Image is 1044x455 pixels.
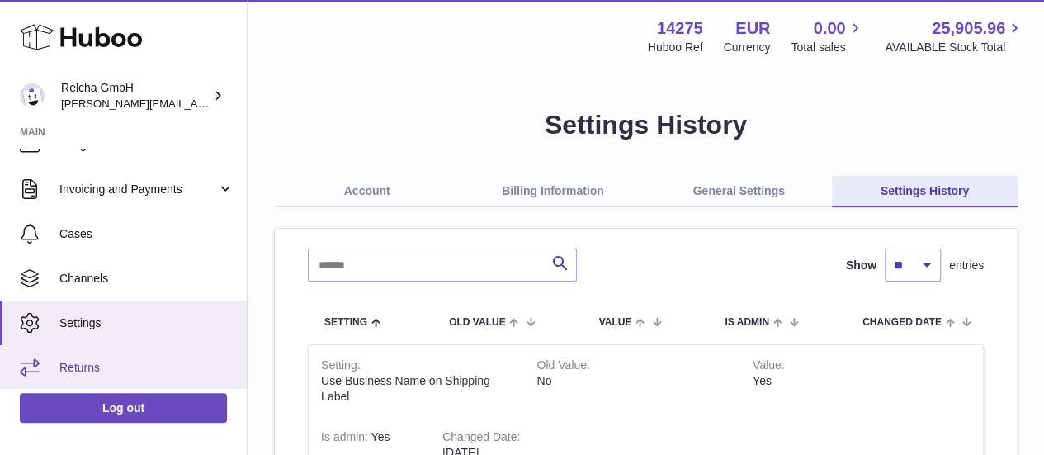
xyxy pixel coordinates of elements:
[646,176,832,207] a: General Settings
[536,373,727,389] div: No
[274,107,1018,143] h1: Settings History
[20,393,227,423] a: Log out
[59,315,234,331] span: Settings
[648,40,703,55] div: Huboo Ref
[59,182,217,197] span: Invoicing and Payments
[321,358,360,376] strong: Setting
[657,17,703,40] strong: 14275
[735,17,770,40] strong: EUR
[61,80,210,111] div: Relcha GmbH
[20,83,45,108] img: rachel@consultprestige.com
[725,317,769,328] span: Is admin
[791,40,864,55] span: Total sales
[753,358,785,376] strong: Value
[753,373,943,389] div: Yes
[949,258,984,273] span: entries
[536,358,589,376] strong: Old Value
[274,176,460,207] a: Account
[885,17,1024,55] a: 25,905.96 AVAILABLE Stock Total
[324,317,367,328] span: Setting
[59,271,234,287] span: Channels
[724,40,771,55] div: Currency
[791,17,864,55] a: 0.00 Total sales
[449,317,505,328] span: Old Value
[846,258,876,273] label: Show
[371,430,390,443] span: Yes
[59,226,234,242] span: Cases
[442,430,520,448] strong: Changed Date
[932,17,1005,40] span: 25,905.96
[61,97,331,110] span: [PERSON_NAME][EMAIL_ADDRESS][DOMAIN_NAME]
[599,317,632,328] span: Value
[814,17,846,40] span: 0.00
[885,40,1024,55] span: AVAILABLE Stock Total
[460,176,645,207] a: Billing Information
[862,317,942,328] span: Changed Date
[321,430,371,448] strong: Is admin
[321,373,512,405] div: Use Business Name on Shipping Label
[59,360,234,376] span: Returns
[832,176,1018,207] a: Settings History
